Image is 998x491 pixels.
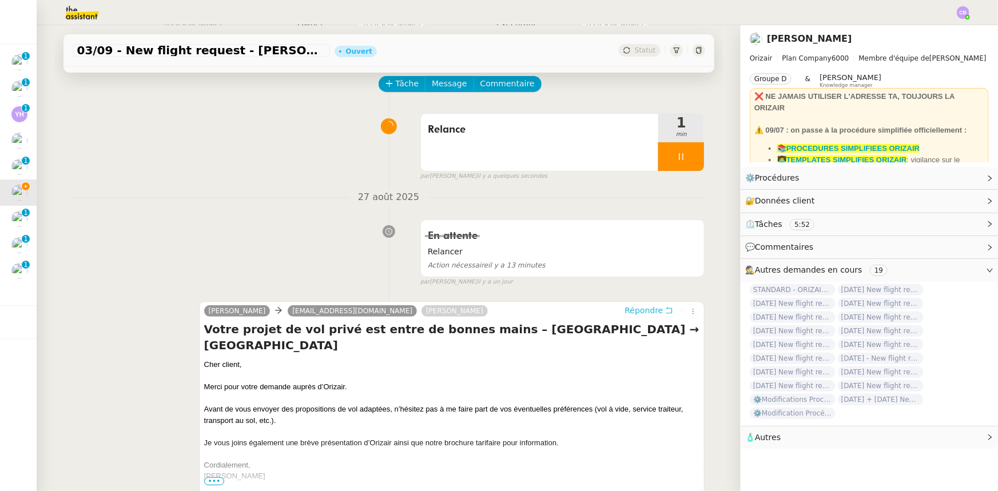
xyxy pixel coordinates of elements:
span: [EMAIL_ADDRESS][DOMAIN_NAME] [292,307,412,315]
img: users%2F7nLfdXEOePNsgCtodsK58jnyGKv1%2Favatar%2FIMG_1682.jpeg [11,81,27,97]
img: users%2FW4OQjB9BRtYK2an7yusO0WsYLsD3%2Favatar%2F28027066-518b-424c-8476-65f2e549ac29 [11,133,27,149]
p: 1 [23,52,28,62]
p: 1 [23,261,28,271]
img: users%2FyAaYa0thh1TqqME0LKuif5ROJi43%2Favatar%2F3a825d04-53b1-4b39-9daa-af456df7ce53 [11,159,27,175]
span: Commentaires [755,242,813,252]
span: min [658,130,704,139]
span: [DATE] New flight request - [PERSON_NAME] [838,298,924,309]
span: [PERSON_NAME] [820,73,881,82]
span: Tâche [396,77,419,90]
nz-badge-sup: 1 [22,52,30,60]
div: 🧴Autres [741,426,998,449]
span: Autres demandes en cours [755,265,862,274]
span: il y a un jour [477,277,512,287]
span: [DATE] New flight request - [PERSON_NAME] [838,366,924,378]
button: Tâche [379,76,426,92]
strong: 👩‍💻TEMPLATES SIMPLIFIES ORIZAIR [777,155,907,164]
span: [DATE] New flight request - [PERSON_NAME] [838,312,924,323]
span: Plan Company [782,54,832,62]
span: 🔐 [745,194,820,207]
span: [DATE] + [DATE] New flight request - [PERSON_NAME] [838,394,924,405]
span: Avant de vous envoyer des propositions de vol adaptées, n’hésitez pas à me faire part de vos éven... [204,405,683,425]
span: Membre d'équipe de [859,54,930,62]
span: 🕵️ [745,265,892,274]
h4: Votre projet de vol privé est entre de bonnes mains – [GEOGRAPHIC_DATA] → [GEOGRAPHIC_DATA] [204,321,700,353]
span: Données client [755,196,815,205]
li: : vigilance sur le dashboard utiliser uniquement les templates avec ✈️Orizair pour éviter les con... [777,154,984,188]
button: Commentaire [474,76,542,92]
a: 📚PROCEDURES SIMPLIFIEES ORIZAIR [777,144,920,153]
span: Autres [755,433,781,442]
div: 💬Commentaires [741,236,998,258]
span: Knowledge manager [820,82,873,89]
img: users%2FC9SBsJ0duuaSgpQFj5LgoEX8n0o2%2Favatar%2Fec9d51b8-9413-4189-adfb-7be4d8c96a3c [11,185,27,201]
nz-tag: 19 [870,265,888,276]
span: il y a quelques secondes [477,171,547,181]
span: [DATE] New flight request - [PERSON_NAME] [838,339,924,350]
app-user-label: Knowledge manager [820,73,881,88]
nz-badge-sup: 1 [22,104,30,112]
img: users%2FC9SBsJ0duuaSgpQFj5LgoEX8n0o2%2Favatar%2Fec9d51b8-9413-4189-adfb-7be4d8c96a3c [11,211,27,227]
p: 1 [23,235,28,245]
span: Tâches [755,219,782,229]
span: STANDARD - ORIZAIR - août 2025 [750,284,836,296]
nz-tag: Groupe D [750,73,792,85]
p: 1 [23,78,28,89]
p: 1 [23,104,28,114]
div: Ouvert [346,48,372,55]
nz-badge-sup: 1 [22,209,30,217]
p: 1 [23,209,28,219]
div: Cher client, [204,359,700,370]
span: par [420,277,430,287]
img: svg [11,106,27,122]
img: users%2F7nLfdXEOePNsgCtodsK58jnyGKv1%2Favatar%2FIMG_1682.jpeg [11,263,27,279]
span: [DATE] New flight request - [PERSON_NAME] [750,298,836,309]
strong: ⚠️ 09/07 : on passe à la procédure simplifiée officiellement : [754,126,967,134]
span: & [805,73,810,88]
span: Action nécessaire [428,261,488,269]
span: Je vous joins également une brève présentation d’Orizair ainsi que notre brochure tarifaire pour ... [204,438,559,447]
nz-badge-sup: 1 [22,235,30,243]
span: En attente [428,231,478,241]
span: [DATE] New flight request - [PERSON_NAME] [750,339,836,350]
span: Cordialement, [204,461,251,469]
nz-badge-sup: 1 [22,261,30,269]
span: 💬 [745,242,818,252]
span: [DATE] New flight request - [PERSON_NAME] [750,353,836,364]
span: [DATE] New flight request - [PERSON_NAME] [750,366,836,378]
span: [DATE] New flight request - [PERSON_NAME] [838,380,924,392]
img: users%2FC9SBsJ0duuaSgpQFj5LgoEX8n0o2%2Favatar%2Fec9d51b8-9413-4189-adfb-7be4d8c96a3c [750,33,762,45]
span: [DATE] New flight request - [PERSON_NAME] [750,325,836,337]
span: [PERSON_NAME] [750,53,989,64]
nz-badge-sup: 1 [22,78,30,86]
a: [PERSON_NAME] [422,306,488,316]
img: users%2FC9SBsJ0duuaSgpQFj5LgoEX8n0o2%2Favatar%2Fec9d51b8-9413-4189-adfb-7be4d8c96a3c [11,237,27,253]
span: 27 août 2025 [349,190,428,205]
span: ⚙️Modification Procédure 2/5 RECHERCHE DE VOLS - Empty Legs [750,408,836,419]
span: 6000 [832,54,849,62]
span: [DATE] - New flight request - [PERSON_NAME] [838,353,924,364]
nz-badge-sup: 1 [22,157,30,165]
div: 🔐Données client [741,190,998,212]
span: Relancer [428,245,698,258]
span: ••• [204,477,225,485]
span: Répondre [625,305,663,316]
span: Relance [428,121,652,138]
span: ⏲️ [745,219,824,229]
span: [DATE] New flight request - [PERSON_NAME] [750,312,836,323]
a: [PERSON_NAME] [767,33,852,44]
p: 1 [23,157,28,167]
span: [DATE] New flight request - [PERSON_NAME] [838,284,924,296]
span: [DATE] New flight request - [PERSON_NAME] [838,325,924,337]
div: 🕵️Autres demandes en cours 19 [741,259,998,281]
small: [PERSON_NAME] [420,171,548,181]
img: svg [957,6,969,19]
button: Message [425,76,474,92]
span: il y a 13 minutes [428,261,546,269]
span: [DATE] New flight request - Shayma El-fertas [750,380,836,392]
small: [PERSON_NAME] [420,277,513,287]
span: Message [432,77,467,90]
img: users%2FUX3d5eFl6eVv5XRpuhmKXfpcWvv1%2Favatar%2Fdownload.jpeg [11,54,27,70]
span: par [420,171,430,181]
